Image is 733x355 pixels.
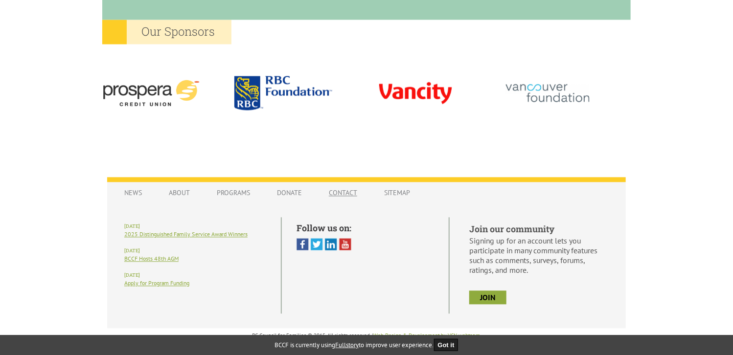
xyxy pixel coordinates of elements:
[297,222,434,234] h5: Follow us on:
[234,76,332,110] img: rbc.png
[374,183,420,202] a: Sitemap
[339,238,351,250] img: You Tube
[124,272,266,278] h6: [DATE]
[311,238,323,250] img: Twitter
[124,230,248,238] a: 2025 Distinguished Family Service Award Winners
[325,238,337,250] img: Linked In
[124,223,266,229] h6: [DATE]
[499,67,596,118] img: vancouver_foundation-2.png
[297,238,309,250] img: Facebook
[469,223,609,235] h5: Join our community
[124,279,189,287] a: Apply for Program Funding
[366,66,464,120] img: vancity-3.png
[319,183,367,202] a: Contact
[102,67,200,119] img: prospera-4.png
[207,183,260,202] a: Programs
[115,183,152,202] a: News
[373,332,480,339] a: Web Design & Development by VCN webteam
[102,20,231,44] h2: Our Sponsors
[159,183,200,202] a: About
[107,332,626,339] p: BC Council for Families © 2015, All rights reserved. | .
[267,183,312,202] a: Donate
[469,236,609,275] p: Signing up for an account lets you participate in many community features such as comments, surve...
[469,290,506,304] a: join
[124,247,266,254] h6: [DATE]
[336,341,359,349] a: Fullstory
[124,255,179,262] a: BCCF Hosts 48th AGM
[434,339,458,351] button: Got it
